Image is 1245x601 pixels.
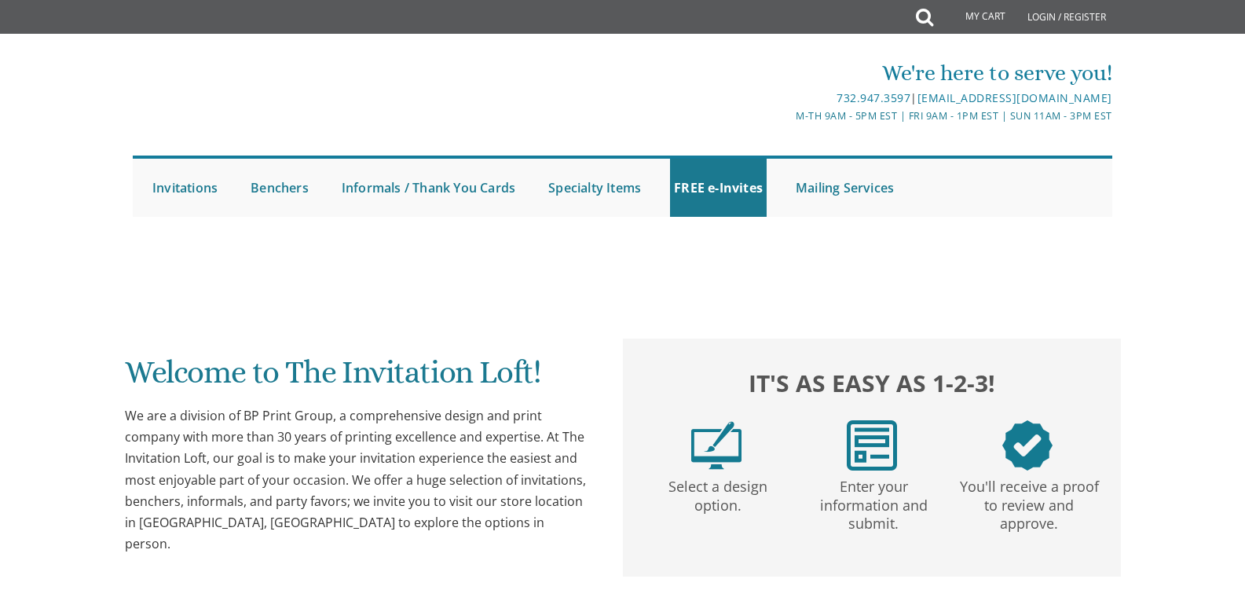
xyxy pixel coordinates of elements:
[125,405,591,555] div: We are a division of BP Print Group, a comprehensive design and print company with more than 30 y...
[792,159,898,217] a: Mailing Services
[639,365,1105,401] h2: It's as easy as 1-2-3!
[460,89,1112,108] div: |
[691,420,742,471] img: step1.png
[799,471,948,533] p: Enter your information and submit.
[1002,420,1053,471] img: step3.png
[460,57,1112,89] div: We're here to serve you!
[643,471,793,515] p: Select a design option.
[125,355,591,401] h1: Welcome to The Invitation Loft!
[917,90,1112,105] a: [EMAIL_ADDRESS][DOMAIN_NAME]
[460,108,1112,124] div: M-Th 9am - 5pm EST | Fri 9am - 1pm EST | Sun 11am - 3pm EST
[247,159,313,217] a: Benchers
[847,420,897,471] img: step2.png
[544,159,645,217] a: Specialty Items
[932,2,1016,33] a: My Cart
[148,159,222,217] a: Invitations
[670,159,767,217] a: FREE e-Invites
[338,159,519,217] a: Informals / Thank You Cards
[954,471,1104,533] p: You'll receive a proof to review and approve.
[837,90,910,105] a: 732.947.3597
